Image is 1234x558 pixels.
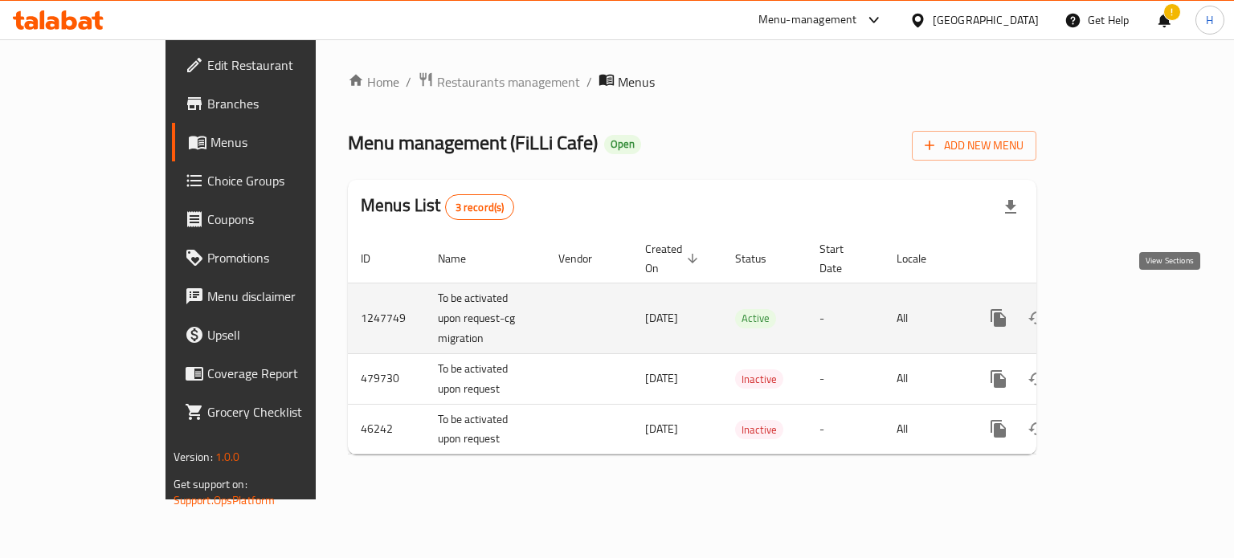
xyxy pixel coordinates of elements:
button: more [979,360,1018,398]
span: Active [735,309,776,328]
span: Menu disclaimer [207,287,359,306]
div: [GEOGRAPHIC_DATA] [933,11,1039,29]
td: - [807,283,884,353]
li: / [406,72,411,92]
span: Menus [618,72,655,92]
span: Coverage Report [207,364,359,383]
td: To be activated upon request [425,353,545,404]
button: Change Status [1018,299,1056,337]
span: Locale [897,249,947,268]
a: Promotions [172,238,372,277]
span: [DATE] [645,418,678,439]
td: To be activated upon request-cg migration [425,283,545,353]
span: H [1206,11,1213,29]
a: Restaurants management [418,71,580,92]
span: Edit Restaurant [207,55,359,75]
a: Menus [172,123,372,161]
span: Inactive [735,370,783,389]
span: 1.0.0 [215,446,240,467]
h2: Menus List [361,193,514,220]
li: / [586,72,592,92]
td: 479730 [348,353,425,404]
span: Version: [174,446,213,467]
span: Name [438,249,487,268]
span: Branches [207,94,359,113]
button: Change Status [1018,360,1056,398]
div: Inactive [735,420,783,439]
a: Upsell [172,316,372,354]
button: more [979,409,1018,448]
a: Support.OpsPlatform [174,490,276,511]
span: Status [735,249,787,268]
td: All [884,404,966,454]
a: Grocery Checklist [172,393,372,431]
span: Promotions [207,248,359,267]
a: Coupons [172,200,372,238]
span: Menu management ( FiLLi Cafe ) [348,124,598,161]
span: Menus [210,132,359,152]
span: Start Date [819,239,864,278]
span: Get support on: [174,474,247,495]
table: enhanced table [348,234,1146,455]
nav: breadcrumb [348,71,1036,92]
span: 3 record(s) [446,200,514,215]
td: 46242 [348,404,425,454]
td: 1247749 [348,283,425,353]
a: Branches [172,84,372,123]
span: [DATE] [645,308,678,328]
span: Open [604,137,641,151]
div: Total records count [445,194,515,220]
div: Export file [991,188,1030,226]
td: All [884,283,966,353]
span: Choice Groups [207,171,359,190]
a: Home [348,72,399,92]
a: Edit Restaurant [172,46,372,84]
a: Menu disclaimer [172,277,372,316]
td: To be activated upon request [425,404,545,454]
span: [DATE] [645,368,678,389]
span: Inactive [735,421,783,439]
button: Change Status [1018,409,1056,448]
button: more [979,299,1018,337]
div: Open [604,135,641,154]
a: Coverage Report [172,354,372,393]
span: Add New Menu [925,136,1024,156]
a: Choice Groups [172,161,372,200]
button: Add New Menu [912,131,1036,161]
span: Restaurants management [437,72,580,92]
div: Inactive [735,369,783,389]
th: Actions [966,234,1146,283]
td: - [807,404,884,454]
div: Menu-management [758,10,857,30]
span: Created On [645,239,703,278]
td: All [884,353,966,404]
span: Coupons [207,210,359,229]
td: - [807,353,884,404]
span: ID [361,249,391,268]
span: Upsell [207,325,359,344]
span: Grocery Checklist [207,402,359,422]
span: Vendor [558,249,613,268]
